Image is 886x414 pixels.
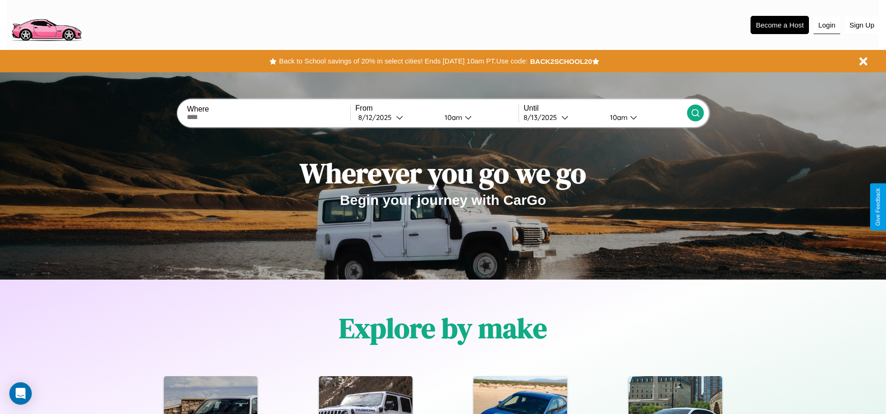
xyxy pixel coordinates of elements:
h1: Explore by make [339,309,547,347]
div: 10am [440,113,465,122]
button: Login [814,16,840,34]
div: Open Intercom Messenger [9,382,32,405]
img: logo [7,5,85,43]
div: 10am [605,113,630,122]
label: Until [524,104,687,112]
div: 8 / 13 / 2025 [524,113,561,122]
button: Become a Host [751,16,809,34]
button: 10am [437,112,519,122]
button: Sign Up [845,16,879,34]
div: 8 / 12 / 2025 [358,113,396,122]
b: BACK2SCHOOL20 [530,57,592,65]
label: From [355,104,518,112]
button: Back to School savings of 20% in select cities! Ends [DATE] 10am PT.Use code: [276,55,530,68]
label: Where [187,105,350,113]
div: Give Feedback [875,188,881,226]
button: 8/12/2025 [355,112,437,122]
button: 10am [602,112,687,122]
